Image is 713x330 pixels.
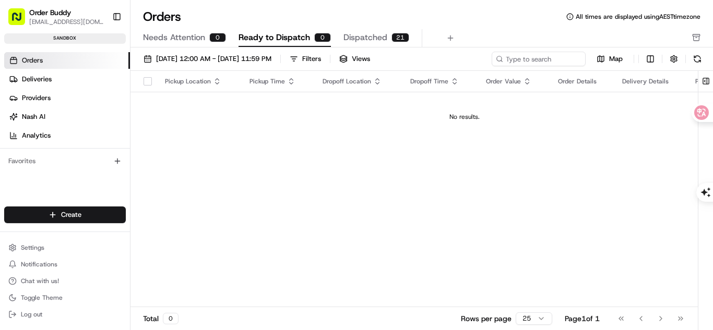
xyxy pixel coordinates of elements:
span: Pylon [104,57,126,65]
span: Orders [22,56,43,65]
span: Notifications [21,260,57,268]
div: Dropoff Time [410,77,469,85]
div: 0 [163,313,179,324]
span: Deliveries [22,75,52,84]
div: 0 [209,33,226,42]
span: [DATE] 12:00 AM - [DATE] 11:59 PM [156,54,271,64]
span: Create [61,210,81,219]
div: Pickup Location [165,77,233,85]
span: Analytics [22,131,51,140]
span: Settings [21,243,44,252]
span: Dispatched [343,31,387,44]
div: sandbox [4,33,126,44]
button: Notifications [4,257,126,272]
button: Log out [4,307,126,322]
span: Knowledge Base [21,32,80,42]
button: Order Buddy [29,7,71,18]
button: [DATE] 12:00 AM - [DATE] 11:59 PM [139,52,276,66]
a: Nash AI [4,108,130,125]
a: Deliveries [4,71,130,88]
div: Dropoff Location [323,77,394,85]
div: Order Value [486,77,541,85]
div: Delivery Details [622,77,679,85]
button: Refresh [690,52,705,66]
div: Order Details [558,77,605,85]
span: All times are displayed using AEST timezone [576,13,700,21]
span: Log out [21,310,42,319]
div: 📗 [10,33,19,41]
a: Powered byPylon [74,57,126,65]
a: 💻API Documentation [84,28,172,46]
button: Settings [4,240,126,255]
div: Pickup Time [249,77,305,85]
input: Type to search [492,52,586,66]
button: [EMAIL_ADDRESS][DOMAIN_NAME] [29,18,104,26]
span: Needs Attention [143,31,205,44]
span: Chat with us! [21,277,59,285]
div: 0 [314,33,331,42]
button: Toggle Theme [4,290,126,305]
span: API Documentation [99,32,168,42]
div: 💻 [88,33,97,41]
h1: Orders [143,8,181,25]
span: Toggle Theme [21,294,63,302]
a: Providers [4,90,130,106]
button: Filters [285,52,326,66]
div: 21 [391,33,409,42]
button: Views [335,52,375,66]
span: Nash AI [22,112,45,121]
div: Total [143,313,179,324]
div: Favorites [4,153,126,169]
p: Rows per page [461,313,512,324]
a: Orders [4,52,130,69]
div: Filters [302,54,321,64]
span: Views [352,54,370,64]
span: Ready to Dispatch [239,31,310,44]
button: Chat with us! [4,274,126,288]
a: 📗Knowledge Base [6,28,84,46]
span: Map [609,54,623,64]
button: Create [4,206,126,223]
a: Analytics [4,127,130,144]
div: Page 1 of 1 [565,313,600,324]
button: Order Buddy[EMAIL_ADDRESS][DOMAIN_NAME] [4,4,108,29]
button: Map [590,53,629,65]
span: Providers [22,93,51,103]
